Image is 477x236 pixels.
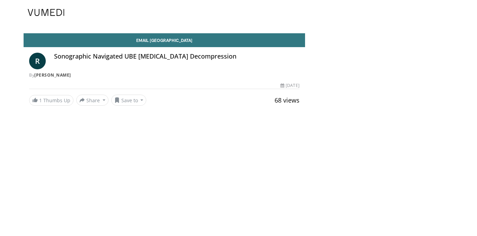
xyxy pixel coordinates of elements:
[24,33,305,47] a: Email [GEOGRAPHIC_DATA]
[29,72,300,78] div: By
[29,95,73,106] a: 1 Thumbs Up
[29,53,46,69] a: R
[54,53,300,60] h4: Sonographic Navigated UBE [MEDICAL_DATA] Decompression
[28,9,64,16] img: VuMedi Logo
[76,95,109,106] button: Share
[111,95,147,106] button: Save to
[34,72,71,78] a: [PERSON_NAME]
[280,82,299,89] div: [DATE]
[39,97,42,104] span: 1
[275,96,300,104] span: 68 views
